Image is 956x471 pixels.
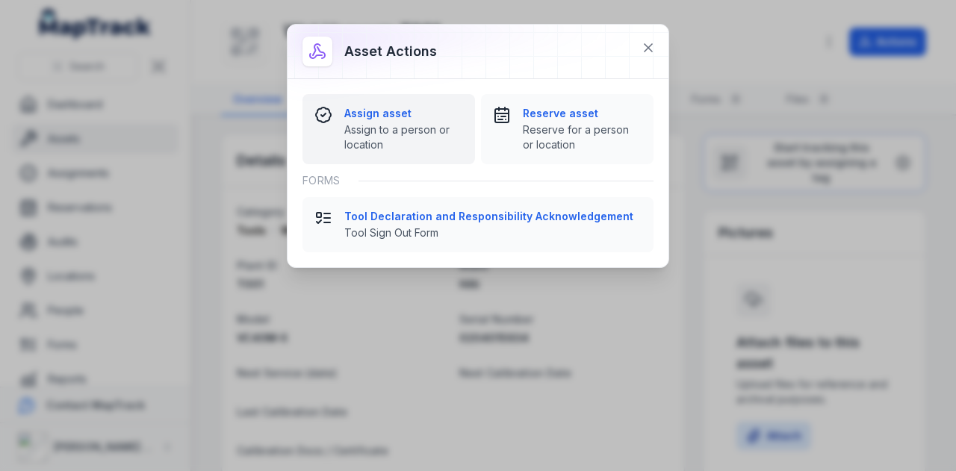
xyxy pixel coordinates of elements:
button: Reserve assetReserve for a person or location [481,94,654,164]
button: Assign assetAssign to a person or location [302,94,475,164]
strong: Tool Declaration and Responsibility Acknowledgement [344,209,642,224]
strong: Assign asset [344,106,463,121]
strong: Reserve asset [523,106,642,121]
h3: Asset actions [344,41,437,62]
button: Tool Declaration and Responsibility AcknowledgementTool Sign Out Form [302,197,654,252]
span: Reserve for a person or location [523,122,642,152]
span: Tool Sign Out Form [344,225,642,240]
div: Forms [302,164,654,197]
span: Assign to a person or location [344,122,463,152]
